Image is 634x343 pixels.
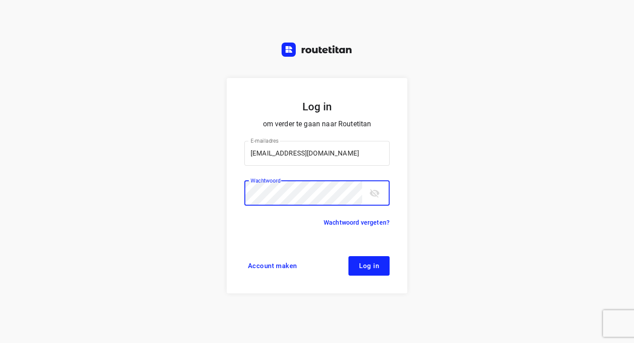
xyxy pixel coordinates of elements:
[366,184,383,202] button: toggle password visibility
[359,262,379,269] span: Log in
[324,217,390,228] a: Wachtwoord vergeten?
[244,256,301,276] a: Account maken
[348,256,390,276] button: Log in
[282,43,352,57] img: Routetitan
[248,262,297,269] span: Account maken
[282,43,352,59] a: Routetitan
[244,99,390,114] h5: Log in
[244,118,390,130] p: om verder te gaan naar Routetitan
